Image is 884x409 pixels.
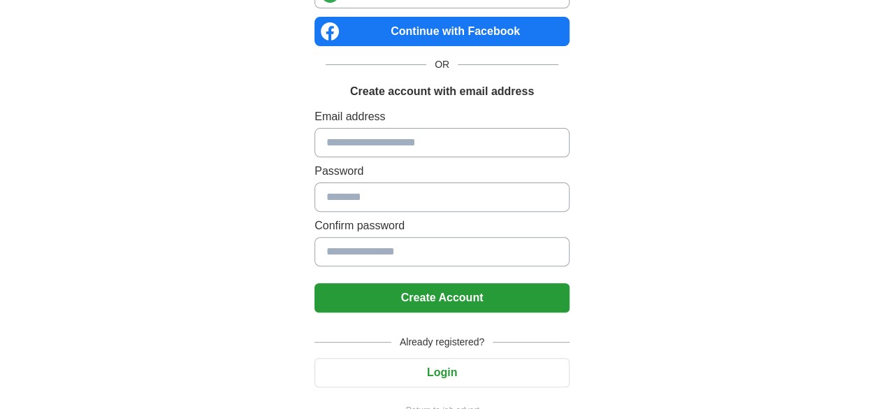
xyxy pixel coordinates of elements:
button: Create Account [314,283,570,313]
label: Email address [314,108,570,125]
a: Continue with Facebook [314,17,570,46]
span: Already registered? [391,335,493,350]
label: Confirm password [314,217,570,234]
h1: Create account with email address [350,83,534,100]
a: Login [314,366,570,378]
button: Login [314,358,570,387]
label: Password [314,163,570,180]
span: OR [426,57,458,72]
